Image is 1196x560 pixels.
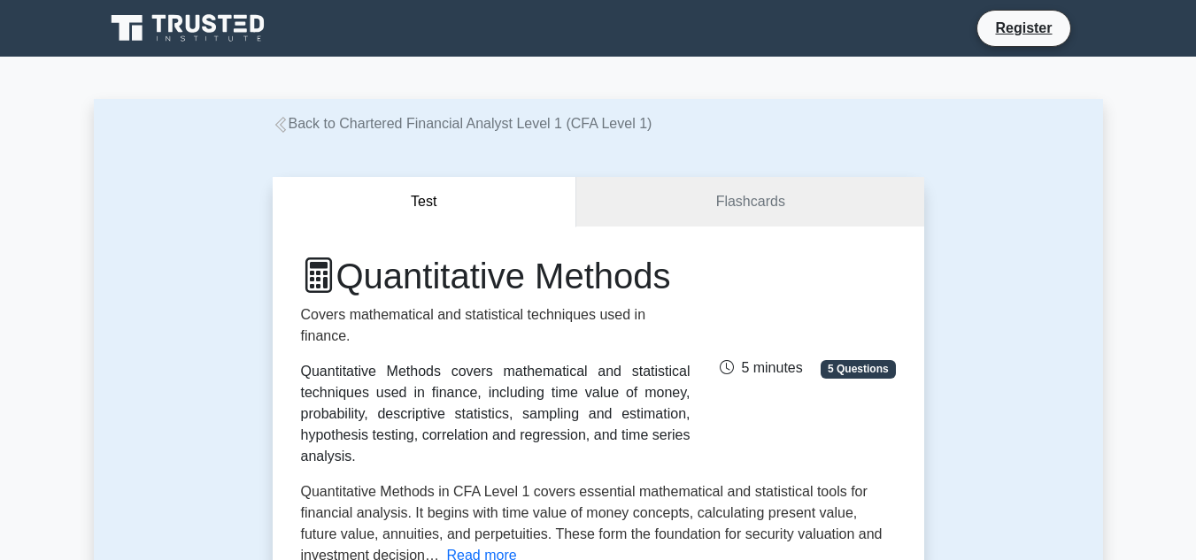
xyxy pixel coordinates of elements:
[984,17,1062,39] a: Register
[301,255,691,297] h1: Quantitative Methods
[576,177,923,227] a: Flashcards
[821,360,895,378] span: 5 Questions
[720,360,802,375] span: 5 minutes
[273,177,577,227] button: Test
[273,116,652,131] a: Back to Chartered Financial Analyst Level 1 (CFA Level 1)
[301,361,691,467] div: Quantitative Methods covers mathematical and statistical techniques used in finance, including ti...
[301,304,691,347] p: Covers mathematical and statistical techniques used in finance.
